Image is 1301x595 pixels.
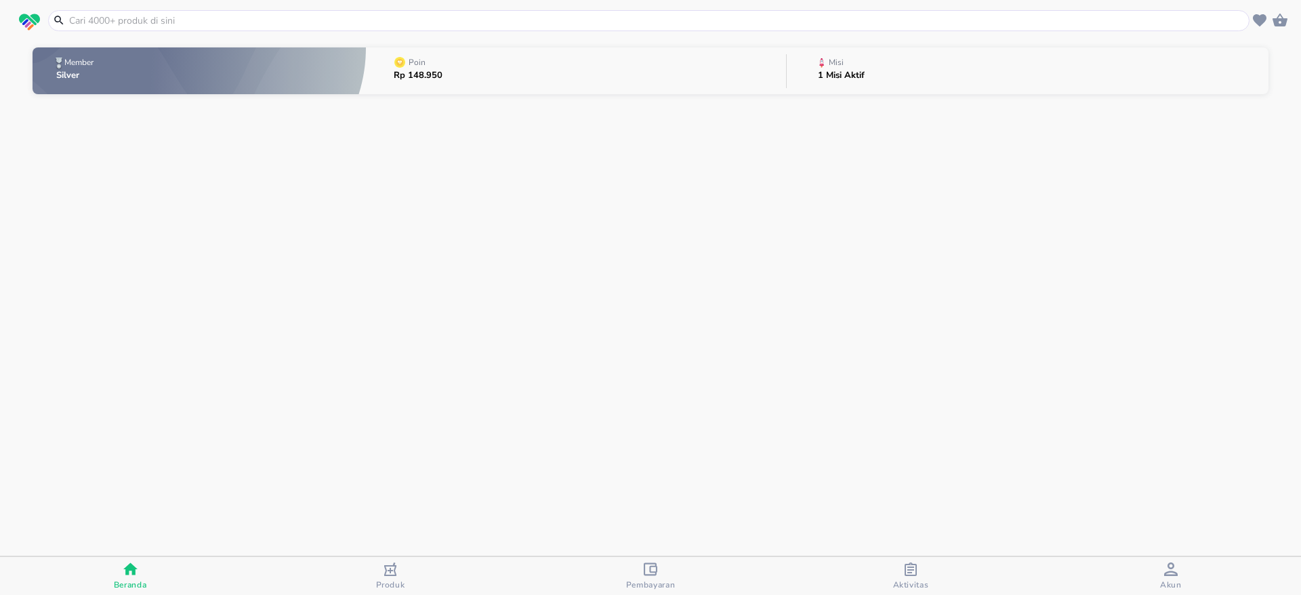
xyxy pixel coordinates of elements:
span: Akun [1160,579,1182,590]
button: Akun [1041,557,1301,595]
span: Aktivitas [893,579,929,590]
span: Produk [376,579,405,590]
p: 1 Misi Aktif [818,71,865,80]
input: Cari 4000+ produk di sini [68,14,1246,28]
button: Misi1 Misi Aktif [787,44,1268,98]
p: Misi [829,58,844,66]
button: PoinRp 148.950 [366,44,786,98]
span: Beranda [114,579,147,590]
p: Member [64,58,94,66]
p: Silver [56,71,96,80]
p: Poin [409,58,426,66]
p: Rp 148.950 [394,71,442,80]
button: MemberSilver [33,44,366,98]
span: Pembayaran [626,579,676,590]
button: Pembayaran [520,557,781,595]
button: Aktivitas [781,557,1041,595]
button: Produk [260,557,520,595]
img: logo_swiperx_s.bd005f3b.svg [19,14,40,31]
